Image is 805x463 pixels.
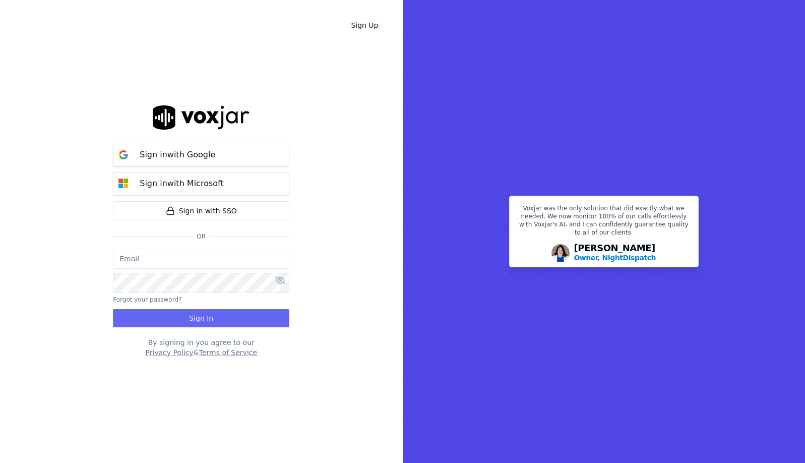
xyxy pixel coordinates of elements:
[113,173,134,194] img: microsoft Sign in button
[551,244,570,262] img: Avatar
[145,348,193,358] button: Privacy Policy
[153,105,250,129] img: logo
[113,296,181,304] button: Forgot your password?
[574,244,656,263] div: [PERSON_NAME]
[574,253,656,263] p: Owner, NightDispatch
[113,145,134,165] img: google Sign in button
[343,16,386,34] a: Sign Up
[193,233,210,241] span: Or
[140,149,215,161] p: Sign in with Google
[199,348,257,358] button: Terms of Service
[516,204,692,241] p: Voxjar was the only solution that did exactly what we needed. We now monitor 100% of our calls ef...
[113,309,289,327] button: Sign In
[113,144,289,166] button: Sign inwith Google
[113,172,289,195] button: Sign inwith Microsoft
[113,249,289,269] input: Email
[140,178,223,190] p: Sign in with Microsoft
[113,337,289,358] div: By signing in you agree to our &
[113,201,289,220] a: Sign in with SSO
